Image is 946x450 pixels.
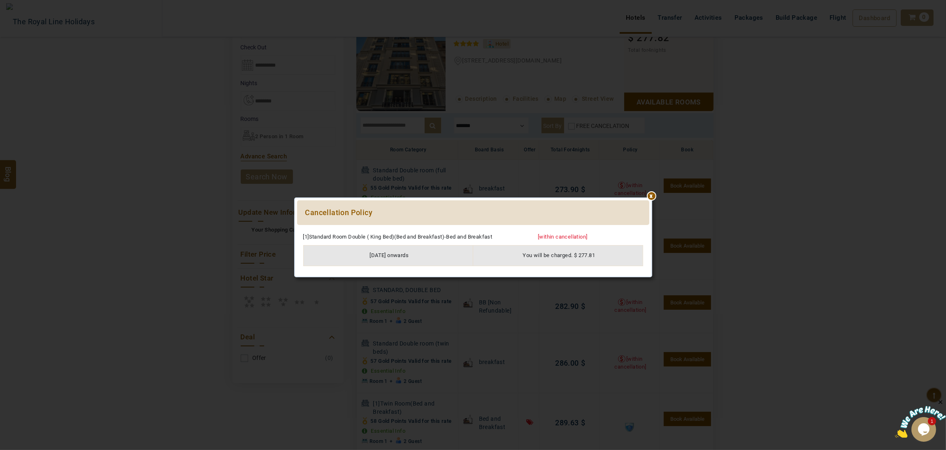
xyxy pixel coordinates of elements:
[532,233,649,241] div: [within cancellation]
[473,246,643,266] td: You will be charged. $ 277.81
[297,200,649,225] div: Cancellation Policy
[297,233,532,241] div: [1]Standard Room Double ( King Bed)(Bed and Breakfast)-Bed and Breakfast
[303,246,473,266] td: [DATE] onwards
[895,399,946,438] iframe: chat widget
